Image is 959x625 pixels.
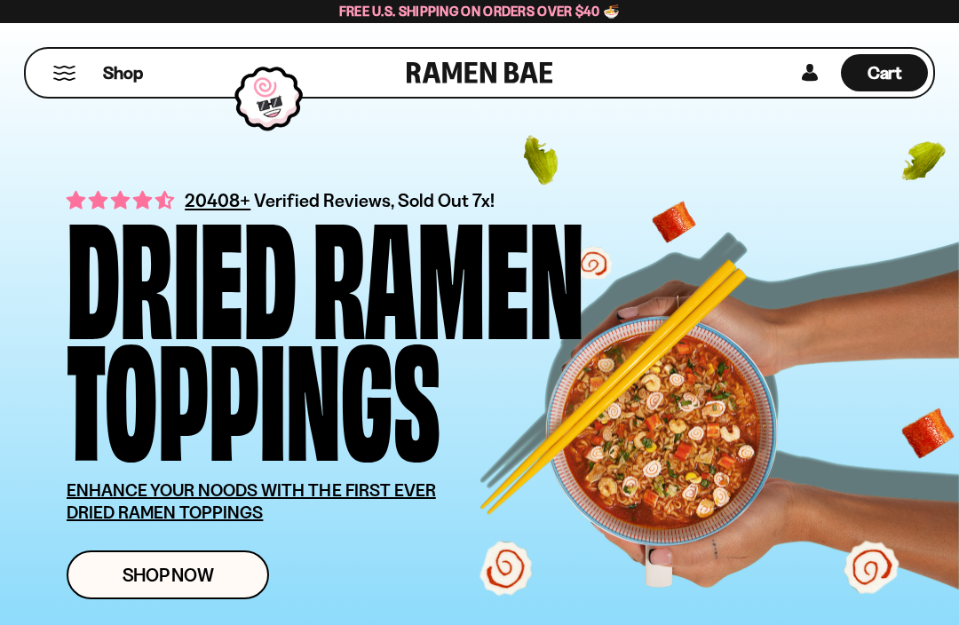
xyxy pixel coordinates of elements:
span: Cart [868,62,902,83]
span: Free U.S. Shipping on Orders over $40 🍜 [339,3,621,20]
div: Dried [67,210,297,331]
span: Shop [103,61,143,85]
button: Mobile Menu Trigger [52,66,76,81]
a: Shop [103,54,143,91]
span: Shop Now [123,566,214,584]
div: Toppings [67,331,440,453]
div: Cart [841,49,928,97]
div: Ramen [313,210,584,331]
u: ENHANCE YOUR NOODS WITH THE FIRST EVER DRIED RAMEN TOPPINGS [67,479,436,523]
a: Shop Now [67,550,269,599]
